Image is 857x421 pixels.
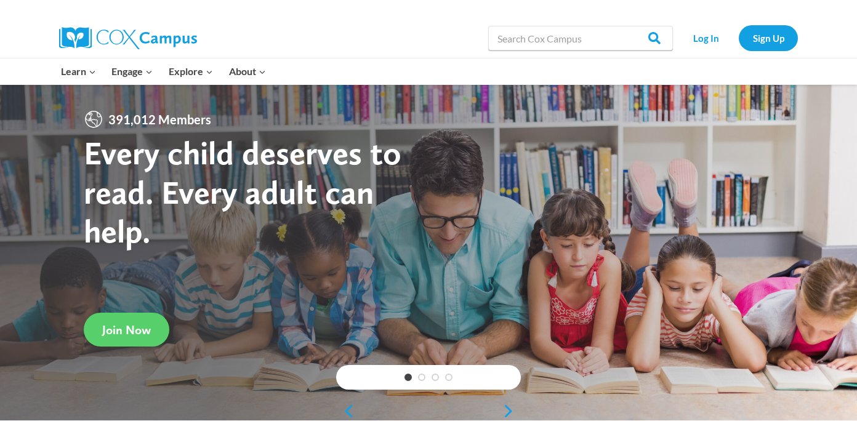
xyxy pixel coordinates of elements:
span: Explore [169,63,213,79]
span: Engage [111,63,153,79]
a: 3 [432,374,439,381]
a: 2 [418,374,425,381]
a: Sign Up [739,25,798,50]
a: Log In [679,25,733,50]
span: Learn [61,63,96,79]
span: 391,012 Members [103,110,216,129]
img: Cox Campus [59,27,197,49]
input: Search Cox Campus [488,26,673,50]
a: next [502,404,521,419]
span: Join Now [102,323,151,337]
a: 4 [445,374,453,381]
nav: Primary Navigation [53,58,273,84]
span: About [229,63,266,79]
a: 1 [404,374,412,381]
a: previous [336,404,355,419]
strong: Every child deserves to read. Every adult can help. [84,133,401,251]
a: Join Now [84,313,169,347]
nav: Secondary Navigation [679,25,798,50]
